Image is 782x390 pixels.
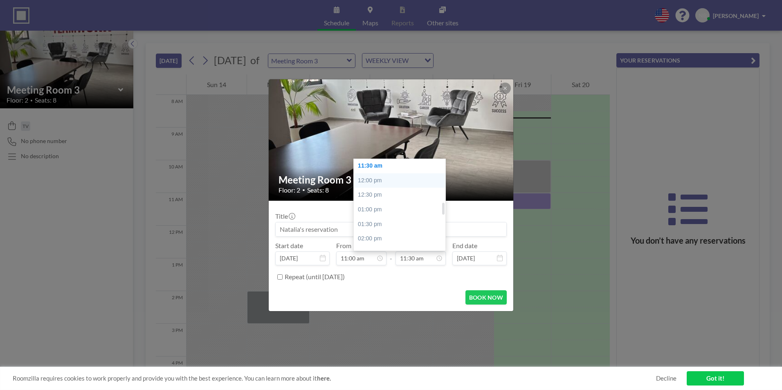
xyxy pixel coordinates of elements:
div: 11:30 am [354,159,449,173]
span: Roomzilla requires cookies to work properly and provide you with the best experience. You can lea... [13,374,656,382]
span: - [390,244,392,262]
a: Decline [656,374,676,382]
input: Natalia's reservation [276,222,506,236]
label: Title [275,212,294,220]
div: 12:00 pm [354,173,449,188]
button: BOOK NOW [465,290,507,305]
div: 12:30 pm [354,188,449,202]
div: 02:30 pm [354,246,449,261]
label: From [336,242,351,250]
label: Repeat (until [DATE]) [285,273,345,281]
div: 01:30 pm [354,217,449,232]
h2: Meeting Room 3 [279,174,504,186]
a: here. [317,374,331,382]
div: 01:00 pm [354,202,449,217]
label: End date [452,242,477,250]
span: • [302,187,305,193]
span: Floor: 2 [279,186,300,194]
label: Start date [275,242,303,250]
div: 02:00 pm [354,231,449,246]
a: Got it! [687,371,744,386]
span: Seats: 8 [307,186,329,194]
